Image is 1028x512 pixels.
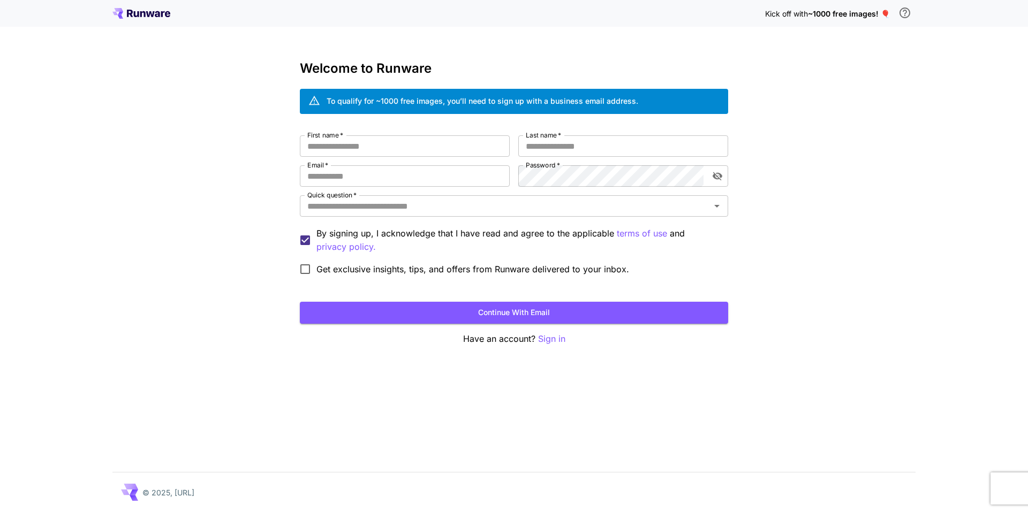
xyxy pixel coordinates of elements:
[526,161,560,170] label: Password
[894,2,916,24] button: In order to qualify for free credit, you need to sign up with a business email address and click ...
[300,61,728,76] h3: Welcome to Runware
[142,487,194,498] p: © 2025, [URL]
[307,190,357,200] label: Quick question
[307,161,328,170] label: Email
[808,9,890,18] span: ~1000 free images! 🎈
[617,227,667,240] button: By signing up, I acknowledge that I have read and agree to the applicable and privacy policy.
[709,198,724,213] button: Open
[316,240,376,254] button: By signing up, I acknowledge that I have read and agree to the applicable terms of use and
[538,332,565,346] button: Sign in
[300,302,728,324] button: Continue with email
[765,9,808,18] span: Kick off with
[307,131,343,140] label: First name
[708,166,727,186] button: toggle password visibility
[316,240,376,254] p: privacy policy.
[327,95,638,106] div: To qualify for ~1000 free images, you’ll need to sign up with a business email address.
[526,131,561,140] label: Last name
[316,263,629,276] span: Get exclusive insights, tips, and offers from Runware delivered to your inbox.
[617,227,667,240] p: terms of use
[300,332,728,346] p: Have an account?
[316,227,720,254] p: By signing up, I acknowledge that I have read and agree to the applicable and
